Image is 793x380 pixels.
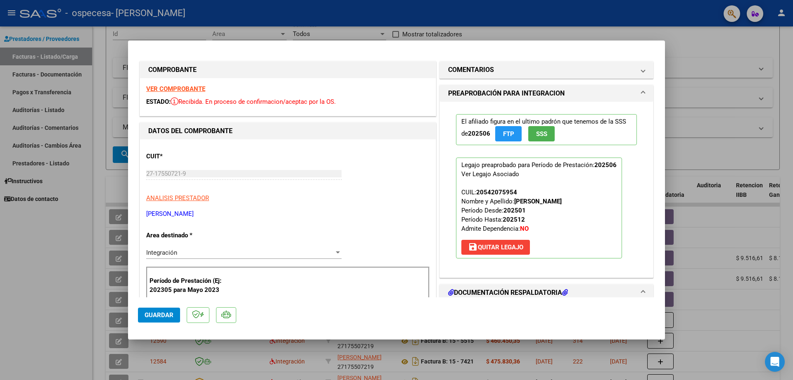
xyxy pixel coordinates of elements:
span: ESTADO: [146,98,171,105]
h1: PREAPROBACIÓN PARA INTEGRACION [448,88,565,98]
span: SSS [536,130,547,138]
strong: [PERSON_NAME] [514,198,562,205]
strong: DATOS DEL COMPROBANTE [148,127,233,135]
span: Integración [146,249,177,256]
div: PREAPROBACIÓN PARA INTEGRACION [440,102,653,277]
a: VER COMPROBANTE [146,85,205,93]
strong: NO [520,225,529,232]
mat-expansion-panel-header: DOCUMENTACIÓN RESPALDATORIA [440,284,653,301]
p: CUIT [146,152,231,161]
h1: COMENTARIOS [448,65,494,75]
strong: 202512 [503,216,525,223]
span: Recibida. En proceso de confirmacion/aceptac por la OS. [171,98,336,105]
p: Período de Prestación (Ej: 202305 para Mayo 2023 [150,276,233,295]
button: Quitar Legajo [461,240,530,255]
strong: COMPROBANTE [148,66,197,74]
strong: 202506 [594,161,617,169]
span: FTP [503,130,514,138]
button: Guardar [138,308,180,323]
span: Quitar Legajo [468,244,523,251]
mat-expansion-panel-header: PREAPROBACIÓN PARA INTEGRACION [440,85,653,102]
span: ANALISIS PRESTADOR [146,194,209,202]
strong: 202501 [503,207,526,214]
mat-expansion-panel-header: COMENTARIOS [440,62,653,78]
p: Area destinado * [146,231,231,240]
h1: DOCUMENTACIÓN RESPALDATORIA [448,288,568,298]
mat-icon: save [468,242,478,252]
p: [PERSON_NAME] [146,209,430,219]
div: Open Intercom Messenger [765,352,785,372]
span: Guardar [145,311,173,319]
div: 20542075954 [476,188,517,197]
div: Ver Legajo Asociado [461,170,519,179]
strong: 202506 [468,130,490,137]
span: CUIL: Nombre y Apellido: Período Desde: Período Hasta: Admite Dependencia: [461,189,562,232]
p: El afiliado figura en el ultimo padrón que tenemos de la SSS de [456,114,637,145]
button: SSS [528,126,555,141]
p: Legajo preaprobado para Período de Prestación: [456,158,622,258]
button: FTP [495,126,522,141]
